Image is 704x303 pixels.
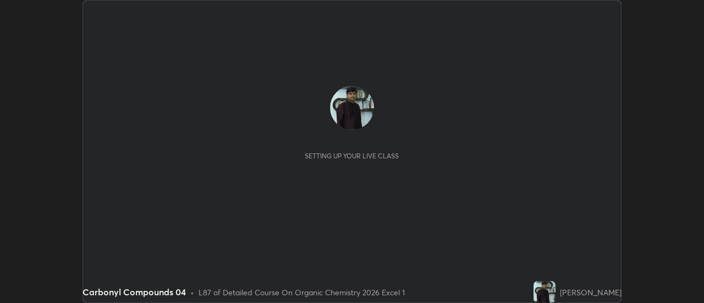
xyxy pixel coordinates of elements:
div: • [190,287,194,298]
img: 70a7b9c5bbf14792b649b16145bbeb89.jpg [533,281,555,303]
img: 70a7b9c5bbf14792b649b16145bbeb89.jpg [330,86,374,130]
div: L87 of Detailed Course On Organic Chemistry 2026 Excel 1 [199,287,405,298]
div: [PERSON_NAME] [560,287,621,298]
div: Setting up your live class [305,152,399,160]
div: Carbonyl Compounds 04 [82,285,186,299]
